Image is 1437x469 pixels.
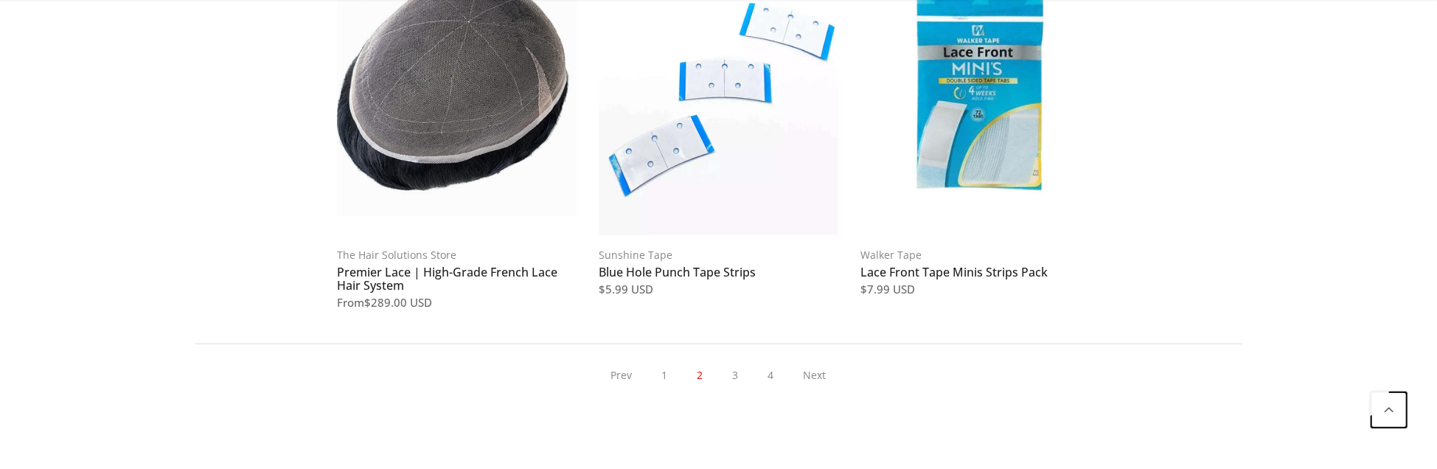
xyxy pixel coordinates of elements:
a: Lace Front Tape Minis Strips Pack [860,264,1048,280]
a: Page 1 [655,363,675,388]
div: $289.00 USD [337,293,577,313]
div: $7.99 USD [860,280,1100,299]
a: The Hair Solutions Store [337,248,456,262]
a: Premier Lace | High-Grade French Lace Hair System [337,264,557,293]
nav: Pagination [195,344,1242,411]
a: Page 3 [726,363,746,388]
a: Walker Tape [860,248,922,262]
span: Page 2 [690,363,711,388]
a: Sunshine Tape [599,248,672,262]
span: From [337,295,364,310]
a: Blue Hole Punch Tape Strips [599,264,756,280]
a: Next [796,363,834,388]
a: Back to the top [1371,392,1408,428]
a: Prev [604,363,640,388]
div: $5.99 USD [599,280,838,299]
a: Page 4 [761,363,782,388]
